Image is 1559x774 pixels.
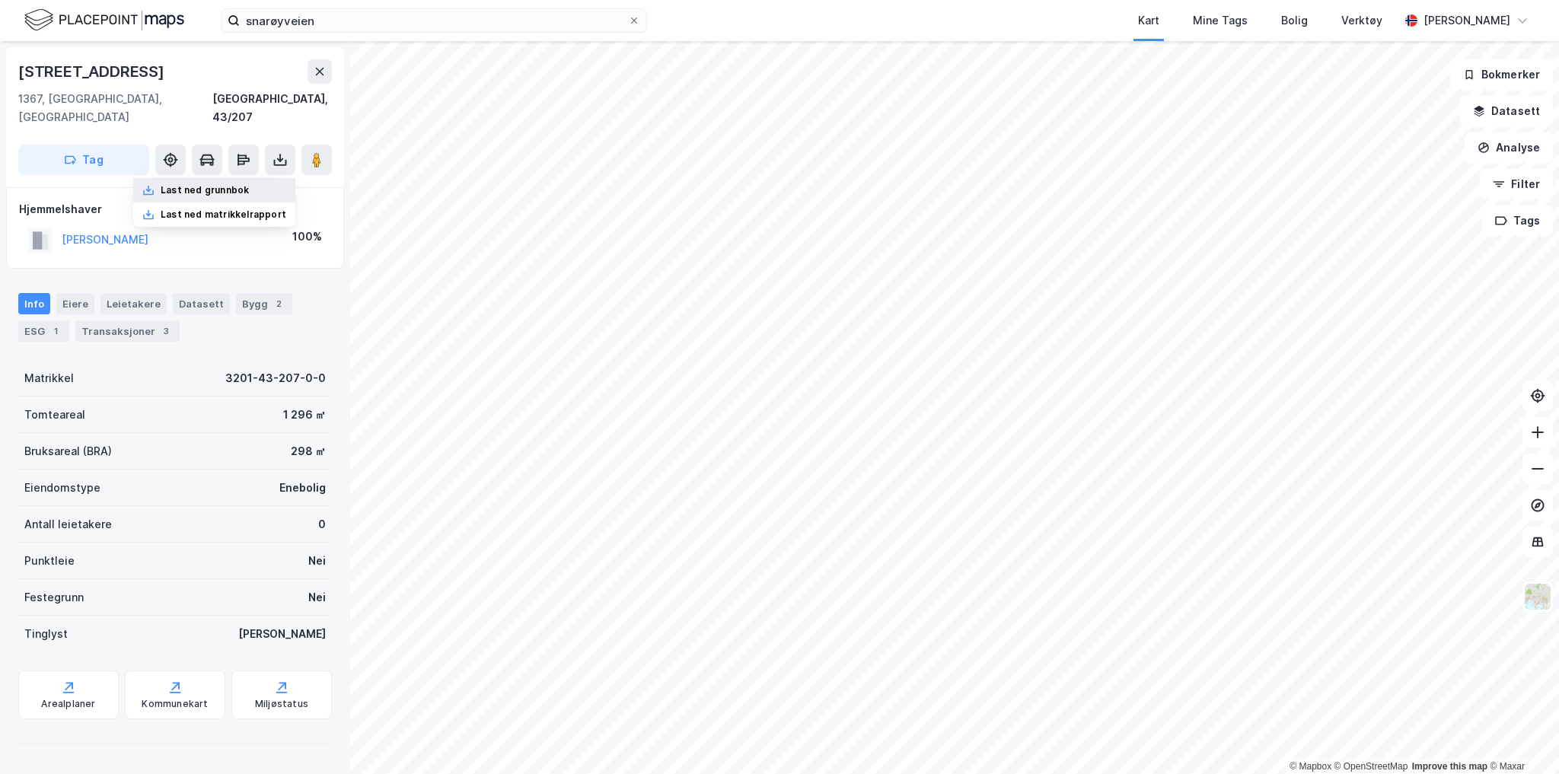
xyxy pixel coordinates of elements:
[161,209,286,221] div: Last ned matrikkelrapport
[1281,11,1308,30] div: Bolig
[41,698,95,710] div: Arealplaner
[18,145,149,175] button: Tag
[1523,582,1552,611] img: Z
[292,228,322,246] div: 100%
[24,7,184,33] img: logo.f888ab2527a4732fd821a326f86c7f29.svg
[100,293,167,314] div: Leietakere
[24,625,68,643] div: Tinglyst
[18,59,167,84] div: [STREET_ADDRESS]
[240,9,628,32] input: Søk på adresse, matrikkel, gårdeiere, leietakere eller personer
[291,442,326,460] div: 298 ㎡
[24,515,112,534] div: Antall leietakere
[1424,11,1510,30] div: [PERSON_NAME]
[158,323,174,339] div: 3
[173,293,230,314] div: Datasett
[283,406,326,424] div: 1 296 ㎡
[18,320,69,342] div: ESG
[271,296,286,311] div: 2
[1138,11,1159,30] div: Kart
[318,515,326,534] div: 0
[75,320,180,342] div: Transaksjoner
[308,588,326,607] div: Nei
[1465,132,1553,163] button: Analyse
[142,698,208,710] div: Kommunekart
[24,479,100,497] div: Eiendomstype
[24,406,85,424] div: Tomteareal
[212,90,332,126] div: [GEOGRAPHIC_DATA], 43/207
[236,293,292,314] div: Bygg
[18,90,212,126] div: 1367, [GEOGRAPHIC_DATA], [GEOGRAPHIC_DATA]
[24,588,84,607] div: Festegrunn
[19,200,331,218] div: Hjemmelshaver
[24,552,75,570] div: Punktleie
[279,479,326,497] div: Enebolig
[1483,701,1559,774] iframe: Chat Widget
[238,625,326,643] div: [PERSON_NAME]
[1290,761,1331,772] a: Mapbox
[1412,761,1487,772] a: Improve this map
[1480,169,1553,199] button: Filter
[1450,59,1553,90] button: Bokmerker
[1341,11,1382,30] div: Verktøy
[1193,11,1248,30] div: Mine Tags
[1334,761,1408,772] a: OpenStreetMap
[48,323,63,339] div: 1
[225,369,326,387] div: 3201-43-207-0-0
[24,369,74,387] div: Matrikkel
[18,293,50,314] div: Info
[161,184,249,196] div: Last ned grunnbok
[255,698,308,710] div: Miljøstatus
[56,293,94,314] div: Eiere
[1460,96,1553,126] button: Datasett
[308,552,326,570] div: Nei
[24,442,112,460] div: Bruksareal (BRA)
[1482,205,1553,236] button: Tags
